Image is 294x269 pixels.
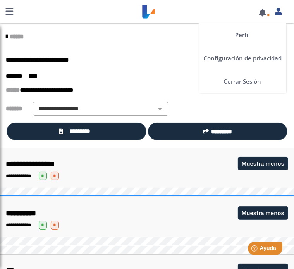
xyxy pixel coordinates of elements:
a: Configuración de privacidad [199,46,286,70]
a: Perfil [199,23,286,46]
a: Cerrar Sesión [199,70,286,93]
button: Muestra menos [238,157,288,170]
button: Muestra menos [238,206,288,220]
iframe: Help widget launcher [225,239,285,260]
